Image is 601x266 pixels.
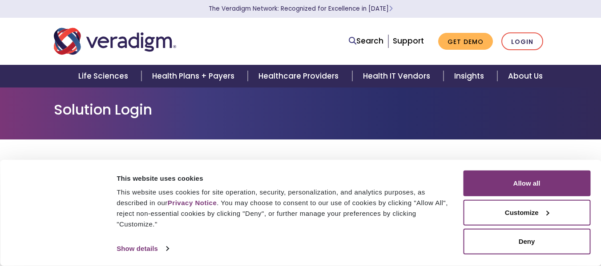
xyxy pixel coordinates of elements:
a: Life Sciences [68,65,141,87]
a: Get Demo [438,33,493,50]
a: Login [501,32,543,51]
img: Veradigm logo [54,27,176,56]
div: This website uses cookies [117,173,453,183]
a: Show details [117,242,168,255]
button: Customize [463,199,590,225]
h1: Solution Login [54,101,548,118]
a: Insights [444,65,497,87]
a: Search [349,35,383,47]
span: Learn More [389,4,393,13]
button: Deny [463,229,590,254]
a: Privacy Notice [168,199,217,206]
a: Health IT Vendors [352,65,444,87]
a: Healthcare Providers [248,65,352,87]
div: This website uses cookies for site operation, security, personalization, and analytics purposes, ... [117,187,453,230]
a: Support [393,36,424,46]
a: The Veradigm Network: Recognized for Excellence in [DATE]Learn More [209,4,393,13]
a: Health Plans + Payers [141,65,248,87]
button: Allow all [463,171,590,196]
a: About Us [497,65,553,87]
